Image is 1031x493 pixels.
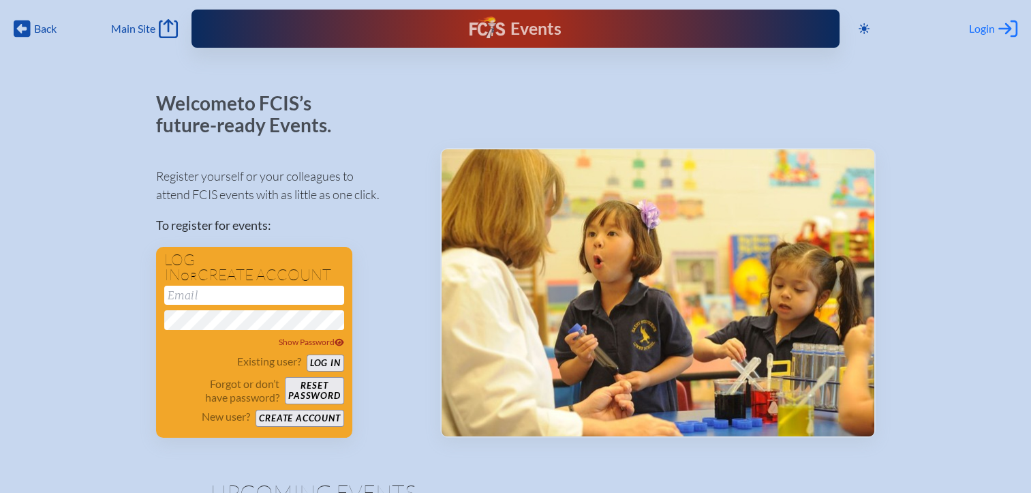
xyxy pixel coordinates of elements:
[285,377,343,404] button: Resetpassword
[156,167,418,204] p: Register yourself or your colleagues to attend FCIS events with as little as one click.
[181,269,198,283] span: or
[256,410,343,427] button: Create account
[164,252,344,283] h1: Log in create account
[375,16,656,41] div: FCIS Events — Future ready
[156,216,418,235] p: To register for events:
[237,355,301,368] p: Existing user?
[156,93,347,136] p: Welcome to FCIS’s future-ready Events.
[111,19,178,38] a: Main Site
[442,149,874,437] img: Events
[307,355,344,372] button: Log in
[202,410,250,423] p: New user?
[164,286,344,305] input: Email
[34,22,57,35] span: Back
[279,337,344,347] span: Show Password
[164,377,280,404] p: Forgot or don’t have password?
[111,22,155,35] span: Main Site
[969,22,995,35] span: Login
